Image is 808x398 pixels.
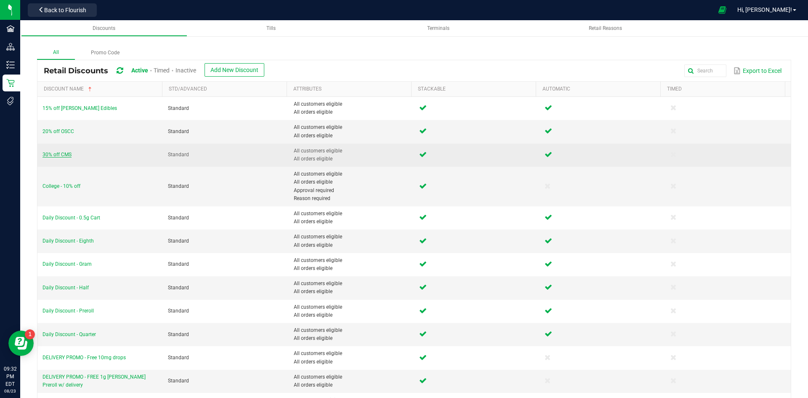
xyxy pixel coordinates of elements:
span: All customers eligible [294,123,409,131]
button: Back to Flourish [28,3,97,17]
span: All customers eligible [294,280,409,288]
span: Active [131,67,148,74]
span: All customers eligible [294,373,409,381]
span: All customers eligible [294,350,409,358]
label: All [37,46,75,60]
span: Standard [168,105,189,111]
span: All orders eligible [294,155,409,163]
span: 30% off CMS [43,152,72,158]
span: Daily Discount - Gram [43,261,92,267]
span: All orders eligible [294,264,409,272]
span: 20% off OSCC [43,128,74,134]
span: All customers eligible [294,170,409,178]
span: Approval required [294,187,409,195]
input: Search [684,64,726,77]
a: Discount NameSortable [44,86,159,93]
span: Sortable [87,86,93,93]
span: Daily Discount - Quarter [43,331,96,337]
span: Tills [266,25,276,31]
inline-svg: Tags [6,97,15,105]
span: Standard [168,261,189,267]
a: AttributesSortable [293,86,408,93]
span: Standard [168,378,189,384]
span: Hi, [PERSON_NAME]! [737,6,792,13]
span: All orders eligible [294,381,409,389]
span: All customers eligible [294,256,409,264]
inline-svg: Distribution [6,43,15,51]
span: All orders eligible [294,108,409,116]
iframe: Resource center [8,331,34,356]
span: Timed [154,67,170,74]
span: Open Ecommerce Menu [713,2,732,18]
span: All customers eligible [294,100,409,108]
span: Back to Flourish [44,7,86,13]
span: All orders eligible [294,288,409,296]
span: All customers eligible [294,303,409,311]
span: Discounts [93,25,115,31]
span: Standard [168,331,189,337]
button: Add New Discount [205,63,264,77]
inline-svg: Retail [6,79,15,87]
span: Standard [168,355,189,361]
span: Daily Discount - Eighth [43,238,94,244]
span: Daily Discount - Half [43,285,89,291]
span: Standard [168,238,189,244]
a: StackableSortable [418,86,532,93]
span: Retail Reasons [589,25,622,31]
span: All customers eligible [294,147,409,155]
span: All orders eligible [294,218,409,226]
iframe: Resource center unread badge [25,329,35,339]
span: All customers eligible [294,233,409,241]
span: All customers eligible [294,326,409,334]
inline-svg: Facilities [6,24,15,33]
span: DELIVERY PROMO - Free 10mg drops [43,355,126,361]
a: TimedSortable [667,86,781,93]
span: Standard [168,128,189,134]
a: AutomaticSortable [542,86,657,93]
span: All orders eligible [294,178,409,186]
span: All customers eligible [294,210,409,218]
span: All orders eligible [294,358,409,366]
span: 15% off [PERSON_NAME] Edibles [43,105,117,111]
span: DELIVERY PROMO - FREE 1g [PERSON_NAME] Preroll w/ delivery [43,374,146,388]
a: Std/AdvancedSortable [169,86,283,93]
span: Standard [168,215,189,221]
span: All orders eligible [294,311,409,319]
span: Daily Discount - 0.5g Cart [43,215,100,221]
span: Standard [168,152,189,158]
div: Retail Discounts [44,63,271,79]
span: All orders eligible [294,334,409,342]
p: 08/23 [4,388,16,394]
button: Export to Excel [731,64,784,78]
span: Standard [168,183,189,189]
span: Add New Discount [210,67,258,73]
p: 09:32 PM EDT [4,365,16,388]
inline-svg: Inventory [6,61,15,69]
span: Daily Discount - Preroll [43,308,94,314]
span: Reason required [294,195,409,203]
span: All orders eligible [294,241,409,249]
span: College - 10% off [43,183,80,189]
label: Promo Code [75,46,136,59]
span: Standard [168,285,189,291]
span: Terminals [427,25,449,31]
span: Standard [168,308,189,314]
span: All orders eligible [294,132,409,140]
span: Inactive [175,67,196,74]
